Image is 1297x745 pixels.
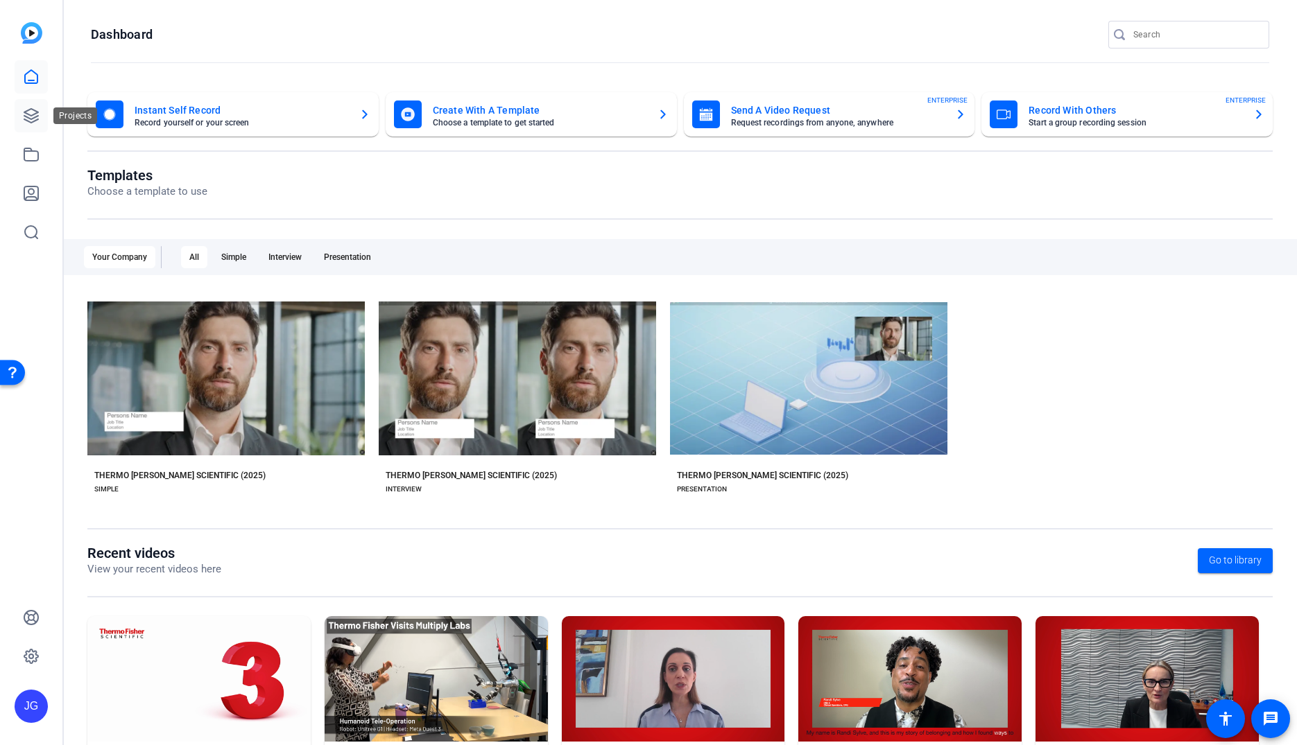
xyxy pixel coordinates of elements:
[684,92,975,137] button: Send A Video RequestRequest recordings from anyone, anywhereENTERPRISE
[87,545,221,561] h1: Recent videos
[981,92,1273,137] button: Record With OthersStart a group recording sessionENTERPRISE
[1029,119,1242,127] mat-card-subtitle: Start a group recording session
[1217,710,1234,727] mat-icon: accessibility
[731,102,945,119] mat-card-title: Send A Video Request
[94,470,266,481] div: THERMO [PERSON_NAME] SCIENTIFIC (2025)
[1198,548,1273,573] a: Go to library
[213,246,255,268] div: Simple
[562,616,785,742] img: Thermo Fisher Scientific (2025) Simple (49066)
[1036,616,1259,742] img: Thermo Fisher Scientific (2025) Simple (51781)
[316,246,379,268] div: Presentation
[927,95,968,105] span: ENTERPRISE
[1133,26,1258,43] input: Search
[677,470,848,481] div: THERMO [PERSON_NAME] SCIENTIFIC (2025)
[21,22,42,44] img: blue-gradient.svg
[260,246,310,268] div: Interview
[87,184,207,200] p: Choose a template to use
[135,119,348,127] mat-card-subtitle: Record yourself or your screen
[84,246,155,268] div: Your Company
[87,167,207,184] h1: Templates
[677,484,727,495] div: PRESENTATION
[386,484,422,495] div: INTERVIEW
[94,484,119,495] div: SIMPLE
[181,246,207,268] div: All
[386,470,557,481] div: THERMO [PERSON_NAME] SCIENTIFIC (2025)
[87,616,311,742] img: PASDTT-LizOlbrich_50290
[91,26,153,43] h1: Dashboard
[87,92,379,137] button: Instant Self RecordRecord yourself or your screen
[1209,553,1262,568] span: Go to library
[15,690,48,723] div: JG
[433,102,646,119] mat-card-title: Create With A Template
[325,616,548,742] img: Thermo Leadership Visit
[386,92,677,137] button: Create With A TemplateChoose a template to get started
[1226,95,1266,105] span: ENTERPRISE
[87,561,221,577] p: View your recent videos here
[798,616,1022,742] img: BelongingWeek2025-RandiSylve-Verson2_50869 (1)
[731,119,945,127] mat-card-subtitle: Request recordings from anyone, anywhere
[1029,102,1242,119] mat-card-title: Record With Others
[433,119,646,127] mat-card-subtitle: Choose a template to get started
[1262,710,1279,727] mat-icon: message
[53,107,97,124] div: Projects
[135,102,348,119] mat-card-title: Instant Self Record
